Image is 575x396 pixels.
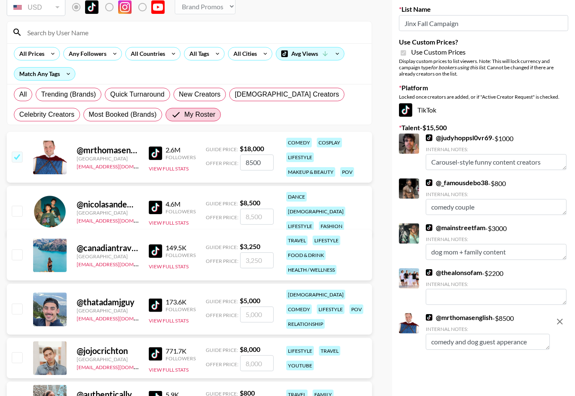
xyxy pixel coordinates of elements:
div: [GEOGRAPHIC_DATA] [77,307,139,314]
strong: $ 8,500 [240,199,260,207]
div: Internal Notes: [426,146,567,152]
textarea: Carousel-style funny content creators [426,154,567,170]
div: lifestyle [286,346,314,356]
div: youtube [286,361,314,370]
a: @_famousdebo38 [426,178,488,187]
div: Followers [166,306,196,312]
div: [DEMOGRAPHIC_DATA] [286,207,345,216]
div: @ nicolasandemiliano [77,199,139,210]
em: for bookers using this list [431,64,485,71]
img: TikTok [426,269,433,276]
input: 18,000 [240,155,274,170]
button: View Full Stats [149,263,189,270]
div: lifestyle [317,304,344,314]
img: TikTok [85,0,98,14]
span: Offer Price: [206,361,238,367]
a: [EMAIL_ADDRESS][DOMAIN_NAME] [77,216,161,224]
div: Any Followers [64,47,108,60]
span: Use Custom Prices [411,48,466,56]
label: Platform [399,84,568,92]
button: View Full Stats [149,165,189,172]
img: TikTok [426,134,433,141]
div: [GEOGRAPHIC_DATA] [77,210,139,216]
input: 8,000 [240,355,274,371]
img: TikTok [149,244,162,258]
textarea: comedy couple [426,199,567,215]
a: [EMAIL_ADDRESS][DOMAIN_NAME] [77,314,161,322]
div: All Prices [14,47,46,60]
label: List Name [399,5,568,13]
button: View Full Stats [149,317,189,324]
input: 5,000 [240,307,274,323]
img: TikTok [149,299,162,312]
div: travel [286,236,308,245]
div: comedy [286,304,312,314]
span: Guide Price: [206,146,238,152]
span: Guide Price: [206,244,238,250]
div: fashion [319,221,344,231]
img: TikTok [426,179,433,186]
div: lifestyle [286,152,314,162]
img: TikTok [399,103,412,117]
div: Match Any Tags [14,68,75,80]
div: Internal Notes: [426,281,567,287]
div: makeup & beauty [286,167,335,177]
span: [DEMOGRAPHIC_DATA] Creators [235,89,339,100]
span: All [19,89,27,100]
div: pov [350,304,363,314]
div: 173.6K [166,298,196,306]
button: remove [552,313,568,330]
img: TikTok [426,224,433,231]
div: @ mrthomasenglish [77,145,139,155]
img: TikTok [426,314,433,321]
strong: $ 5,000 [240,296,260,304]
div: relationship [286,319,325,329]
div: cosplay [317,138,342,147]
div: travel [319,346,340,356]
div: All Cities [228,47,259,60]
div: pov [340,167,354,177]
img: Instagram [118,0,132,14]
div: - $ 800 [426,178,567,215]
div: - $ 2200 [426,268,567,305]
span: Offer Price: [206,258,238,264]
input: 3,250 [240,252,274,268]
div: - $ 1000 [426,134,567,170]
textarea: dog mom + family content [426,244,567,260]
div: Followers [166,355,196,362]
img: TikTok [149,347,162,361]
span: Guide Price: [206,200,238,207]
span: My Roster [184,110,215,120]
span: Offer Price: [206,312,238,318]
span: Celebrity Creators [19,110,75,120]
div: Display custom prices to list viewers. Note: This will lock currency and campaign type . Cannot b... [399,58,568,77]
div: dance [286,192,307,202]
div: @ thatadamjguy [77,297,139,307]
button: View Full Stats [149,367,189,373]
div: Followers [166,208,196,215]
div: Internal Notes: [426,236,567,242]
div: Internal Notes: [426,326,550,332]
span: New Creators [179,89,221,100]
a: @judyhoppsl0vr69 [426,134,492,142]
div: - $ 3000 [426,223,567,260]
div: [GEOGRAPHIC_DATA] [77,253,139,260]
div: health / wellness [286,265,337,275]
div: 2.6M [166,146,196,154]
div: [DEMOGRAPHIC_DATA] [286,290,345,299]
div: [GEOGRAPHIC_DATA] [77,155,139,162]
img: YouTube [151,0,165,14]
div: lifestyle [286,221,314,231]
div: food & drink [286,250,326,260]
input: 8,500 [240,209,274,225]
button: View Full Stats [149,220,189,226]
div: Followers [166,154,196,160]
div: comedy [286,138,312,147]
div: [GEOGRAPHIC_DATA] [77,356,139,362]
a: @mrthomasenglish [426,313,492,322]
a: @thealonsofam [426,268,482,277]
div: 149.5K [166,244,196,252]
a: [EMAIL_ADDRESS][DOMAIN_NAME] [77,260,161,267]
div: 771.7K [166,347,196,355]
strong: $ 18,000 [240,144,264,152]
